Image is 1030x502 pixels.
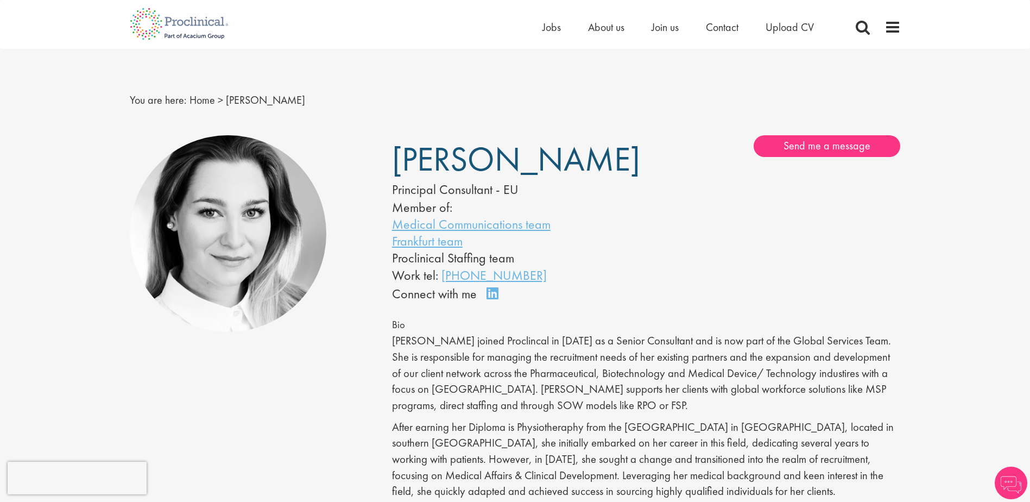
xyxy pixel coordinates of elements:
span: > [218,93,223,107]
span: Work tel: [392,267,438,284]
span: [PERSON_NAME] [226,93,305,107]
a: Jobs [542,20,561,34]
p: [PERSON_NAME] joined Proclincal in [DATE] as a Senior Consultant and is now part of the Global Se... [392,333,901,414]
li: Proclinical Staffing team [392,249,614,266]
p: After earning her Diploma is Physiotheraphy from the [GEOGRAPHIC_DATA] in [GEOGRAPHIC_DATA], loca... [392,419,901,500]
label: Member of: [392,199,452,216]
a: Upload CV [766,20,814,34]
a: Send me a message [754,135,900,157]
a: breadcrumb link [189,93,215,107]
a: Medical Communications team [392,216,551,233]
img: Greta Prestel [130,135,327,332]
span: Bio [392,318,405,331]
div: Principal Consultant - EU [392,180,614,199]
a: Frankfurt team [392,233,463,249]
iframe: reCAPTCHA [8,462,147,494]
a: Contact [706,20,738,34]
a: Join us [652,20,679,34]
span: [PERSON_NAME] [392,137,640,181]
a: About us [588,20,624,34]
a: [PHONE_NUMBER] [441,267,547,284]
span: You are here: [130,93,187,107]
img: Chatbot [995,467,1027,499]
